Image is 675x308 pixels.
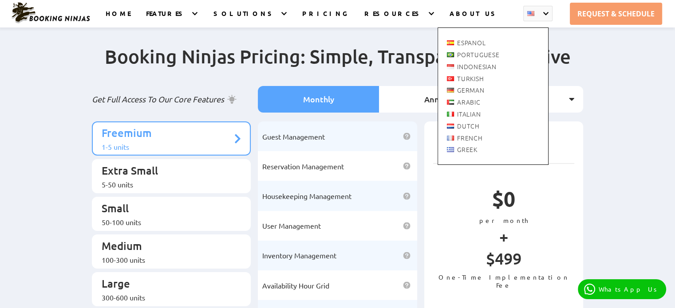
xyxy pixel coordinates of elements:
[146,9,186,27] a: FEATURES
[106,9,130,27] a: HOME
[102,142,233,151] div: 1-5 units
[102,180,233,189] div: 5-50 units
[262,221,321,230] span: User Management
[447,109,481,120] a: Italian
[102,293,233,302] div: 300-600 units
[447,38,486,48] a: Espanol
[302,9,349,27] a: PRICING
[379,86,500,113] li: Annualy
[102,277,233,293] p: Large
[578,279,666,299] a: WhatsApp Us
[364,9,422,27] a: RESOURCES
[433,130,575,149] p: Freemium
[403,192,411,200] img: help icon
[447,62,496,72] a: Indonesian
[92,45,584,86] h2: Booking Ninjas Pricing: Simple, Transparent, Effective
[447,133,482,144] a: French
[403,133,411,140] img: help icon
[433,224,575,249] p: +
[447,50,499,60] a: Portuguese
[213,9,276,27] a: SOLUTIONS
[262,251,336,260] span: Inventory Management
[599,285,660,293] p: WhatsApp Us
[102,126,233,142] p: Freemium
[433,216,575,224] p: per month
[403,281,411,289] img: help icon
[102,239,233,255] p: Medium
[447,121,480,132] a: Dutch
[433,149,575,159] p: 1-5 Units
[262,191,351,200] span: Housekeeping Management
[262,281,329,290] span: Availability Hour Grid
[447,97,480,108] a: Arabic
[433,186,575,216] p: $0
[450,9,499,27] a: ABOUT US
[262,162,344,171] span: Reservation Management
[102,218,233,226] div: 50-100 units
[102,201,233,218] p: Small
[102,164,233,180] p: Extra Small
[92,94,251,105] p: Get Full Access To Our Core Features
[447,74,484,84] a: Turkish
[403,162,411,170] img: help icon
[433,273,575,289] p: One-Time Implementation Fee
[102,255,233,264] div: 100-300 units
[258,86,379,113] li: Monthly
[447,145,478,155] a: Greek
[433,249,575,273] p: $499
[403,222,411,230] img: help icon
[447,86,484,96] a: German
[262,132,325,141] span: Guest Management
[403,252,411,259] img: help icon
